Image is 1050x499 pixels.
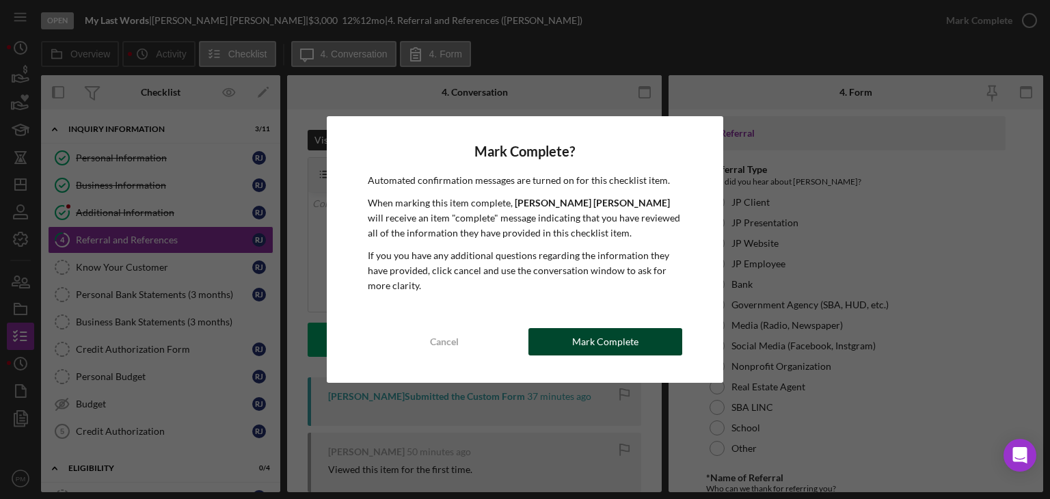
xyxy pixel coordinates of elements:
p: When marking this item complete, will receive an item "complete" message indicating that you have... [368,195,683,241]
div: Cancel [430,328,459,355]
div: Mark Complete [572,328,638,355]
b: [PERSON_NAME] [PERSON_NAME] [515,197,670,208]
h4: Mark Complete? [368,144,683,159]
div: Open Intercom Messenger [1004,439,1036,472]
button: Mark Complete [528,328,682,355]
p: If you you have any additional questions regarding the information they have provided, click canc... [368,248,683,294]
button: Cancel [368,328,522,355]
p: Automated confirmation messages are turned on for this checklist item. [368,173,683,188]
